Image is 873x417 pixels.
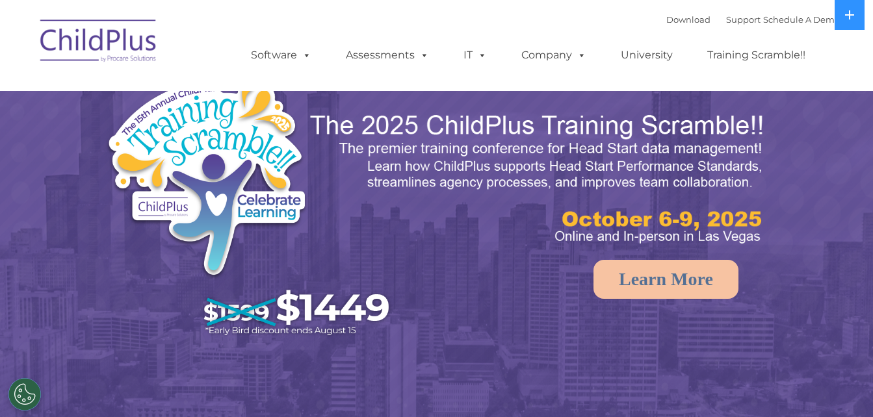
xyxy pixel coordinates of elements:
[34,10,164,75] img: ChildPlus by Procare Solutions
[726,14,761,25] a: Support
[593,260,738,299] a: Learn More
[238,42,324,68] a: Software
[8,378,41,411] button: Cookies Settings
[666,14,840,25] font: |
[763,14,840,25] a: Schedule A Demo
[333,42,442,68] a: Assessments
[666,14,710,25] a: Download
[694,42,818,68] a: Training Scramble!!
[450,42,500,68] a: IT
[508,42,599,68] a: Company
[608,42,686,68] a: University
